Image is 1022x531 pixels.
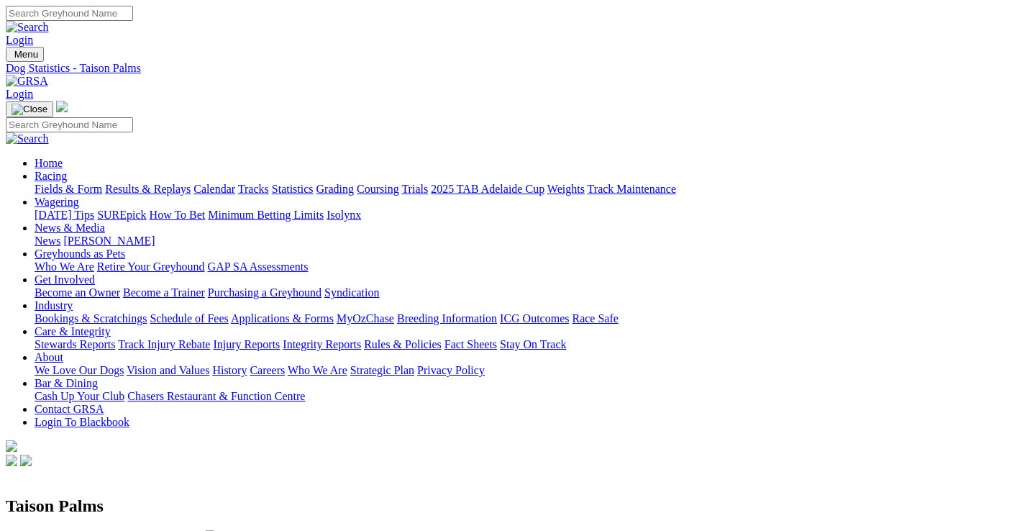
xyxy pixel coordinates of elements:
a: Breeding Information [397,312,497,324]
a: Trials [401,183,428,195]
div: Industry [35,312,1016,325]
a: SUREpick [97,209,146,221]
a: ICG Outcomes [500,312,569,324]
button: Toggle navigation [6,101,53,117]
div: News & Media [35,235,1016,248]
a: Careers [250,364,285,376]
a: Login To Blackbook [35,416,129,428]
a: Bookings & Scratchings [35,312,147,324]
a: Applications & Forms [231,312,334,324]
div: About [35,364,1016,377]
input: Search [6,6,133,21]
a: How To Bet [150,209,206,221]
a: Fields & Form [35,183,102,195]
a: Greyhounds as Pets [35,248,125,260]
a: Retire Your Greyhound [97,260,205,273]
a: Track Maintenance [588,183,676,195]
a: About [35,351,63,363]
a: Race Safe [572,312,618,324]
a: Login [6,34,33,46]
a: Injury Reports [213,338,280,350]
h2: Taison Palms [6,496,1016,516]
a: We Love Our Dogs [35,364,124,376]
a: Results & Replays [105,183,191,195]
div: Racing [35,183,1016,196]
a: Chasers Restaurant & Function Centre [127,390,305,402]
a: Care & Integrity [35,325,111,337]
div: Greyhounds as Pets [35,260,1016,273]
a: Wagering [35,196,79,208]
a: Cash Up Your Club [35,390,124,402]
a: Fact Sheets [444,338,497,350]
a: [PERSON_NAME] [63,235,155,247]
a: Privacy Policy [417,364,485,376]
img: GRSA [6,75,48,88]
a: Get Involved [35,273,95,286]
a: Racing [35,170,67,182]
a: Become a Trainer [123,286,205,299]
img: facebook.svg [6,455,17,466]
a: Isolynx [327,209,361,221]
img: logo-grsa-white.png [6,440,17,452]
a: Who We Are [288,364,347,376]
a: Statistics [272,183,314,195]
a: GAP SA Assessments [208,260,309,273]
a: Dog Statistics - Taison Palms [6,62,1016,75]
a: Home [35,157,63,169]
a: Tracks [238,183,269,195]
a: News & Media [35,222,105,234]
a: Stewards Reports [35,338,115,350]
span: Menu [14,49,38,60]
a: [DATE] Tips [35,209,94,221]
button: Toggle navigation [6,47,44,62]
a: Stay On Track [500,338,566,350]
a: Industry [35,299,73,312]
a: Contact GRSA [35,403,104,415]
a: Coursing [357,183,399,195]
a: Track Injury Rebate [118,338,210,350]
img: logo-grsa-white.png [56,101,68,112]
input: Search [6,117,133,132]
a: Strategic Plan [350,364,414,376]
a: Syndication [324,286,379,299]
a: Become an Owner [35,286,120,299]
div: Get Involved [35,286,1016,299]
a: Grading [316,183,354,195]
img: twitter.svg [20,455,32,466]
a: History [212,364,247,376]
a: Minimum Betting Limits [208,209,324,221]
a: News [35,235,60,247]
div: Care & Integrity [35,338,1016,351]
a: Calendar [193,183,235,195]
img: Search [6,21,49,34]
a: Weights [547,183,585,195]
div: Wagering [35,209,1016,222]
img: Search [6,132,49,145]
a: Schedule of Fees [150,312,228,324]
div: Bar & Dining [35,390,1016,403]
img: Close [12,104,47,115]
a: 2025 TAB Adelaide Cup [431,183,544,195]
a: Bar & Dining [35,377,98,389]
a: Purchasing a Greyhound [208,286,321,299]
a: Vision and Values [127,364,209,376]
a: Login [6,88,33,100]
a: Rules & Policies [364,338,442,350]
a: Who We Are [35,260,94,273]
a: Integrity Reports [283,338,361,350]
a: MyOzChase [337,312,394,324]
